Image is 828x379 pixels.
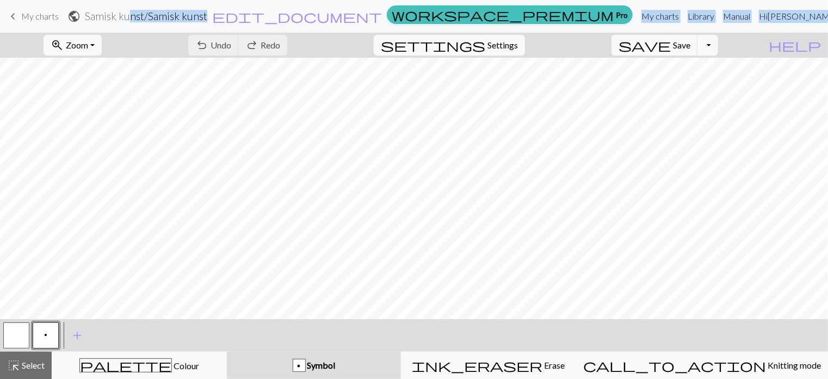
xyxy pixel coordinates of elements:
[374,35,525,56] button: SettingsSettings
[719,5,755,27] a: Manual
[381,38,485,53] span: settings
[487,39,518,52] span: Settings
[21,11,59,21] span: My charts
[212,9,382,24] span: edit_document
[67,9,81,24] span: public
[543,360,565,370] span: Erase
[611,35,698,56] button: Save
[576,352,828,379] button: Knitting mode
[52,352,227,379] button: Colour
[766,360,821,370] span: Knitting mode
[227,352,401,379] button: p Symbol
[7,358,20,373] span: highlight_alt
[293,359,305,372] div: p
[381,39,485,52] i: Settings
[71,328,84,343] span: add
[401,352,576,379] button: Erase
[392,7,614,22] span: workspace_premium
[583,358,766,373] span: call_to_action
[7,9,20,24] span: keyboard_arrow_left
[673,40,690,50] span: Save
[66,40,88,50] span: Zoom
[20,360,45,370] span: Select
[387,5,633,24] a: Pro
[683,5,719,27] a: Library
[769,38,821,53] span: help
[412,358,543,373] span: ink_eraser
[85,10,207,22] h2: Samisk kunst / Samisk kunst
[637,5,683,27] a: My charts
[51,38,64,53] span: zoom_in
[44,35,102,56] button: Zoom
[306,360,336,370] span: Symbol
[33,322,59,349] button: p
[80,358,171,373] span: palette
[7,7,59,26] a: My charts
[172,360,199,371] span: Colour
[44,331,47,339] span: Purl
[619,38,671,53] span: save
